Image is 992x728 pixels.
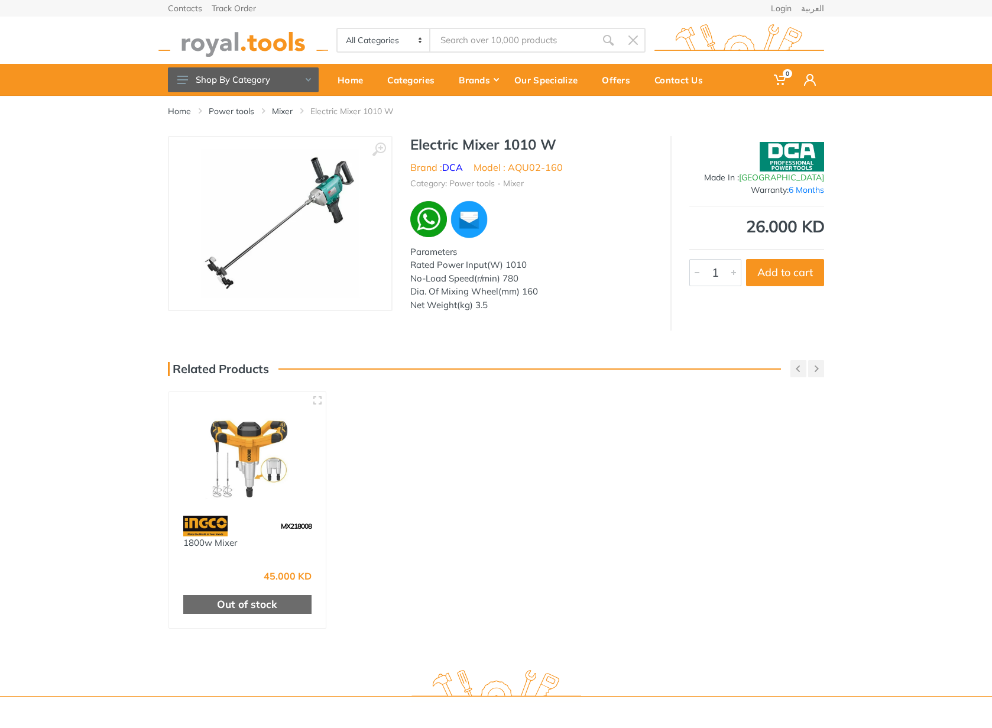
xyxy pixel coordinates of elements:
div: Our Specialize [506,67,594,92]
select: Category [338,29,430,51]
h3: Related Products [168,362,269,376]
div: 26.000 KD [689,218,824,235]
a: Home [329,64,379,96]
button: Add to cart [746,259,824,286]
li: Category: Power tools - Mixer [410,177,524,190]
img: Royal Tools - Electric Mixer 1010 W [201,149,360,298]
nav: breadcrumb [168,105,824,117]
div: Made In : [689,172,824,184]
h1: Electric Mixer 1010 W [410,136,653,153]
div: 45.000 KD [264,571,312,581]
img: DCA [760,142,824,172]
a: Contacts [168,4,202,12]
div: Categories [379,67,450,92]
img: 91.webp [183,516,228,536]
img: royal.tools Logo [654,24,824,57]
a: Categories [379,64,450,96]
a: Our Specialize [506,64,594,96]
img: royal.tools Logo [411,670,581,703]
a: Login [771,4,792,12]
span: 6 Months [789,185,824,195]
input: Site search [430,28,596,53]
li: Electric Mixer 1010 W [310,105,411,117]
div: Brands [450,67,506,92]
a: 0 [766,64,796,96]
div: Offers [594,67,646,92]
a: Mixer [272,105,293,117]
div: Parameters Rated Power Input(W) 1010 No-Load Speed(r/min) 780 Dia. Of Mixing Wheel(mm) 160 Net We... [410,245,653,312]
span: 0 [783,69,792,78]
span: [GEOGRAPHIC_DATA] [739,172,824,183]
img: ma.webp [449,199,489,240]
a: Contact Us [646,64,719,96]
img: wa.webp [410,201,447,238]
img: royal.tools Logo [158,24,328,57]
a: Offers [594,64,646,96]
a: Power tools [209,105,254,117]
li: Brand : [410,160,463,174]
div: Warranty: [689,184,824,196]
span: MX218008 [281,522,312,530]
li: Model : AQU02-160 [474,160,563,174]
div: Contact Us [646,67,719,92]
img: Royal Tools - 1800w Mixer [180,403,315,504]
div: Home [329,67,379,92]
a: 1800w Mixer [183,537,237,548]
button: Shop By Category [168,67,319,92]
div: Out of stock [183,595,312,614]
a: Track Order [212,4,256,12]
a: العربية [801,4,824,12]
a: Home [168,105,191,117]
a: DCA [442,161,463,173]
